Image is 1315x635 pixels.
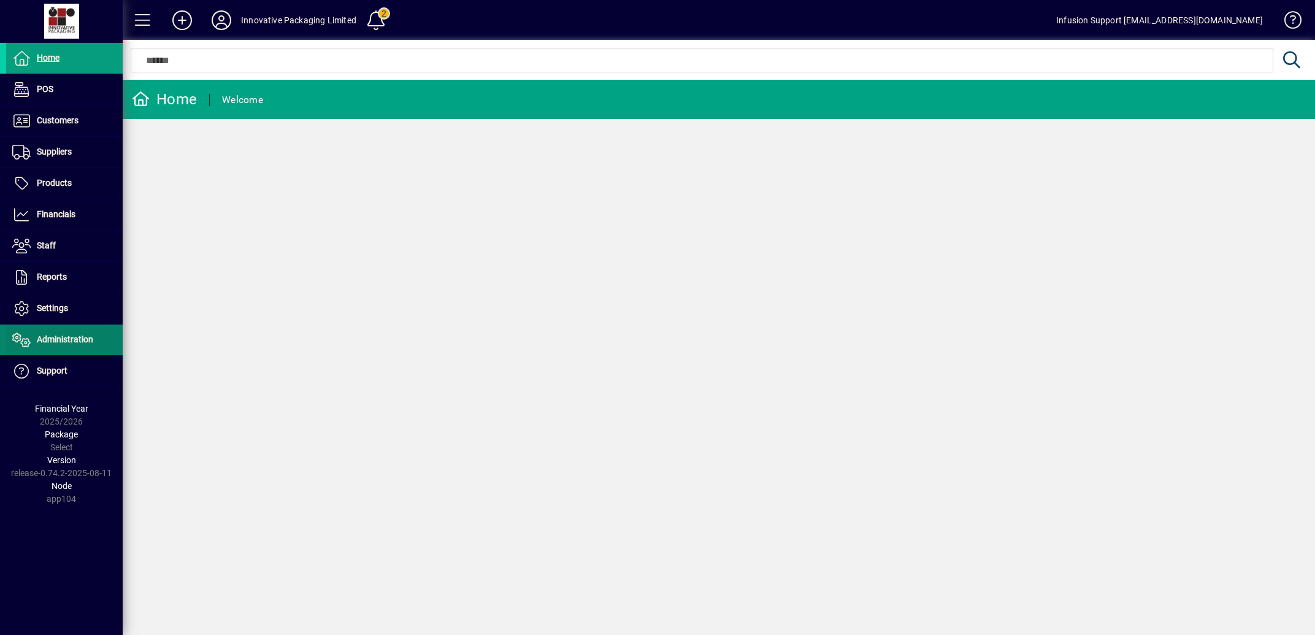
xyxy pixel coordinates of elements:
a: Reports [6,262,123,293]
span: Version [47,455,76,465]
button: Profile [202,9,241,31]
a: Suppliers [6,137,123,167]
span: POS [37,84,53,94]
a: Financials [6,199,123,230]
a: Products [6,168,123,199]
a: Support [6,356,123,387]
a: POS [6,74,123,105]
a: Knowledge Base [1275,2,1300,42]
a: Settings [6,293,123,324]
div: Innovative Packaging Limited [241,10,356,30]
span: Home [37,53,59,63]
span: Package [45,429,78,439]
a: Staff [6,231,123,261]
div: Infusion Support [EMAIL_ADDRESS][DOMAIN_NAME] [1056,10,1263,30]
a: Customers [6,106,123,136]
div: Home [132,90,197,109]
a: Administration [6,325,123,355]
span: Settings [37,303,68,313]
span: Suppliers [37,147,72,156]
span: Node [52,481,72,491]
span: Products [37,178,72,188]
span: Financials [37,209,75,219]
span: Reports [37,272,67,282]
button: Add [163,9,202,31]
span: Customers [37,115,79,125]
span: Financial Year [35,404,88,414]
span: Administration [37,334,93,344]
span: Staff [37,241,56,250]
span: Support [37,366,67,375]
div: Welcome [222,90,263,110]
